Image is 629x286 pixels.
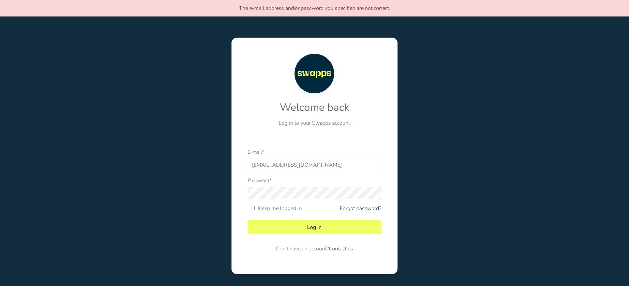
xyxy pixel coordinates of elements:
a: Contact us [329,245,353,252]
label: Keep me logged in [254,205,302,212]
p: Log in to your Swapps account [248,119,381,127]
input: Keep me logged in [254,206,259,210]
h2: Welcome back [248,101,381,114]
button: Log In [248,220,381,234]
a: Forgot password? [340,205,381,212]
label: Password [248,177,272,184]
label: E-mail [248,148,264,156]
input: E-mail address [248,159,381,171]
img: Swapps logo [295,54,334,93]
p: The e-mail address and/or password you specified are not correct. [2,4,627,12]
p: Don't have an account? [248,245,381,253]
